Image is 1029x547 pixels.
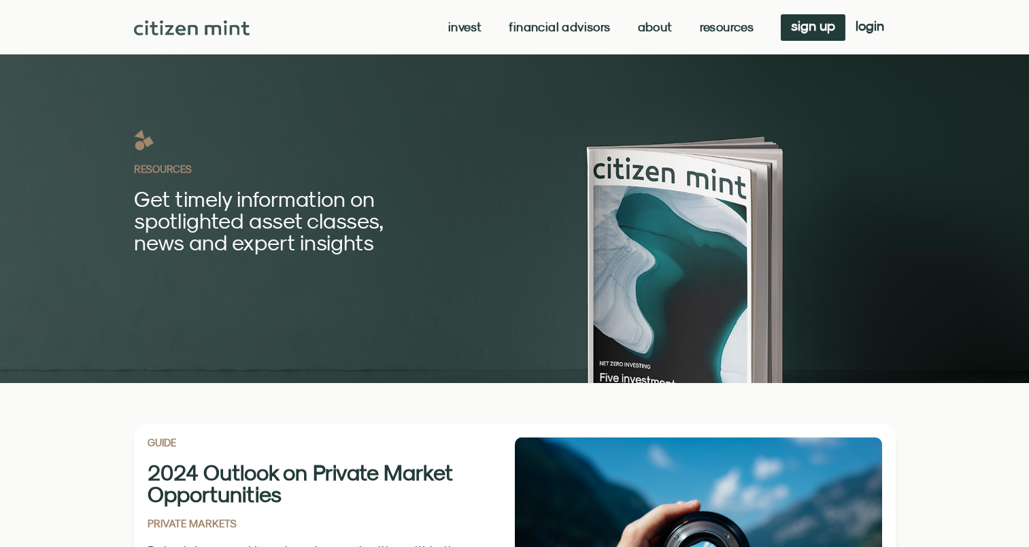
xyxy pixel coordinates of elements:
span: login [856,21,884,31]
nav: Menu [448,20,754,34]
h2: 2024 Outlook on Private Market Opportunities [148,461,474,505]
a: Invest [448,20,482,34]
img: Citizen Mint [134,20,250,35]
a: Financial Advisors [509,20,610,34]
h2: RESOURCES [134,164,560,174]
span: sign up [791,21,835,31]
h2: PRIVATE MARKETS [148,518,515,529]
h2: Get timely information on spotlighted asset classes, news and expert insights [134,188,438,253]
a: login [845,14,894,41]
a: Resources [700,20,754,34]
a: About [638,20,673,34]
a: sign up [781,14,845,41]
h2: GUIDE [148,437,515,448]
